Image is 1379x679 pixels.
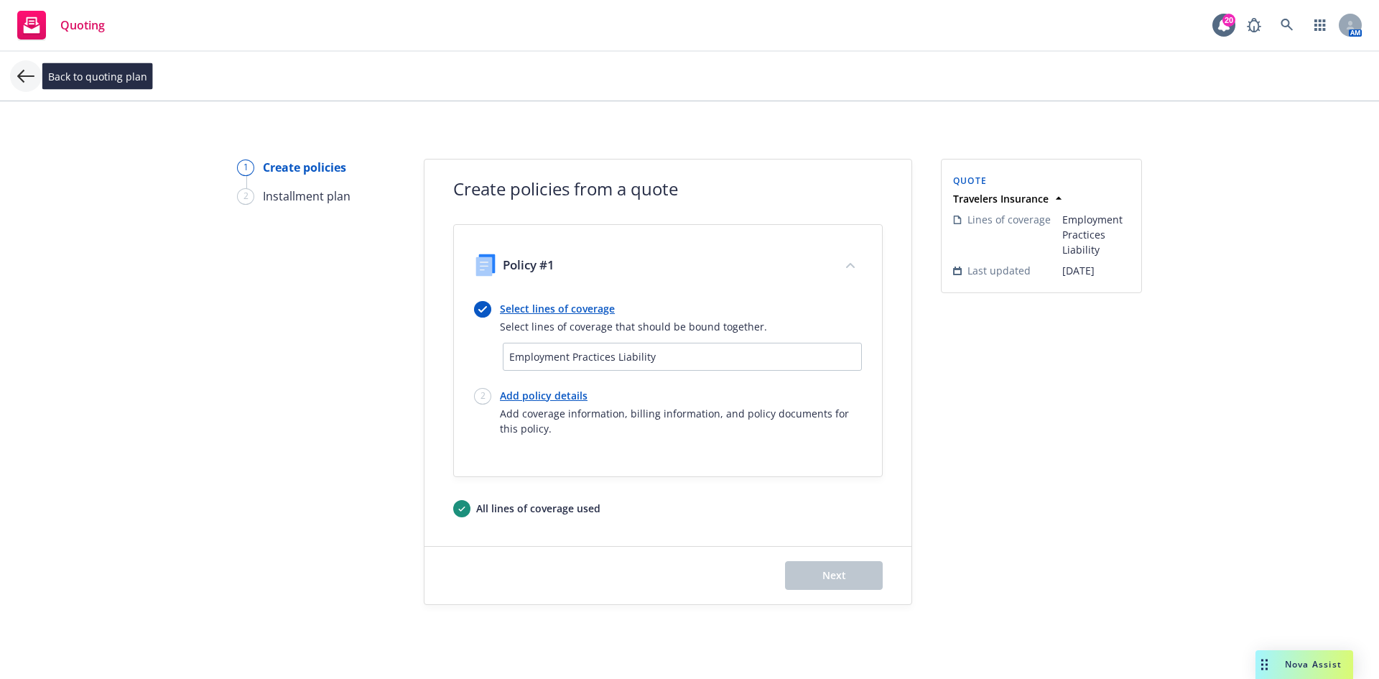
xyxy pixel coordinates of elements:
a: Add policy details [500,388,862,403]
span: Select lines of coverage that should be bound together. [500,319,767,334]
a: Select lines of coverage [500,301,767,316]
span: Nova Assist [1285,658,1342,670]
span: Next [822,568,846,582]
strong: Travelers Insurance [953,192,1049,205]
a: Switch app [1306,11,1334,40]
span: Quote [953,175,987,187]
button: collapse content [839,254,862,277]
div: 2 [474,388,491,405]
h1: Policy #1 [503,257,554,272]
span: Lines of coverage [967,212,1051,227]
span: [DATE] [1062,263,1130,278]
span: Employment Practices Liability [509,349,855,364]
span: Back to quoting plan [48,69,147,84]
div: 1 [237,160,254,176]
span: Employment Practices Liability [1062,212,1130,257]
div: Policy #1collapse content [457,236,879,295]
a: Report a Bug [1240,11,1268,40]
button: Nova Assist [1255,650,1353,679]
span: Last updated [967,263,1031,278]
span: Add coverage information, billing information, and policy documents for this policy. [500,406,862,436]
button: Next [785,561,883,590]
div: Drag to move [1255,650,1273,679]
a: Quoting [11,5,111,45]
span: Quoting [60,19,105,31]
div: Installment plan [263,188,350,205]
div: Create policies [263,159,346,176]
span: Create policies from a quote [453,177,883,201]
div: All lines of coverage used [476,501,600,516]
div: 2 [237,188,254,205]
div: 20 [1222,14,1235,27]
a: Search [1273,11,1301,40]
